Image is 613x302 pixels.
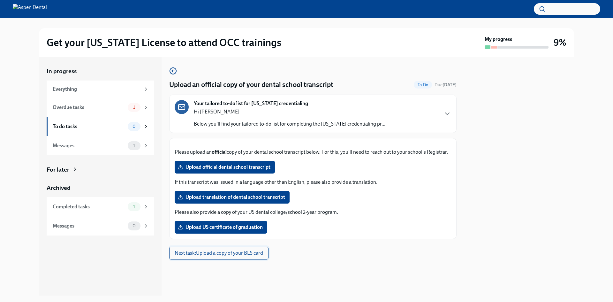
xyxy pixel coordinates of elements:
strong: official [212,149,227,155]
span: To Do [414,82,432,87]
span: Upload translation of dental school transcript [179,194,285,200]
a: Everything [47,81,154,98]
a: In progress [47,67,154,75]
span: Next task : Upload a copy of your BLS card [175,250,263,256]
p: Below you'll find your tailored to-do list for completing the [US_STATE] credentialing pr... [194,120,385,128]
div: Messages [53,142,125,149]
a: Overdue tasks1 [47,98,154,117]
span: 6 [129,124,139,129]
strong: Your tailored to-do list for [US_STATE] credentialing [194,100,308,107]
label: Upload translation of dental school transcript [175,191,290,204]
span: October 13th, 2025 08:00 [435,82,457,88]
div: For later [47,166,69,174]
p: Hi [PERSON_NAME] [194,108,385,115]
span: Upload US certificate of graduation [179,224,263,230]
a: Completed tasks1 [47,197,154,216]
span: Upload official dental school transcript [179,164,270,170]
p: If this transcript was issued in a language other than English, please also provide a translation. [175,179,451,186]
p: Please upload an copy of your dental school transcript below. For this, you'll need to reach out ... [175,149,451,156]
div: Overdue tasks [53,104,125,111]
label: Upload official dental school transcript [175,161,275,174]
label: Upload US certificate of graduation [175,221,267,234]
strong: [DATE] [443,82,457,88]
span: 1 [129,105,139,110]
div: To do tasks [53,123,125,130]
a: To do tasks6 [47,117,154,136]
div: Completed tasks [53,203,125,210]
p: Please also provide a copy of your US dental college/school 2-year program. [175,209,451,216]
button: Next task:Upload a copy of your BLS card [169,247,269,259]
h3: 9% [554,37,566,48]
span: 0 [129,223,140,228]
a: Messages0 [47,216,154,236]
a: For later [47,166,154,174]
a: Messages1 [47,136,154,155]
a: Archived [47,184,154,192]
h4: Upload an official copy of your dental school transcript [169,80,333,89]
span: Due [435,82,457,88]
img: Aspen Dental [13,4,47,14]
span: 1 [129,143,139,148]
strong: My progress [485,36,512,43]
h2: Get your [US_STATE] License to attend OCC trainings [47,36,281,49]
div: Everything [53,86,140,93]
div: Messages [53,222,125,229]
span: 1 [129,204,139,209]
